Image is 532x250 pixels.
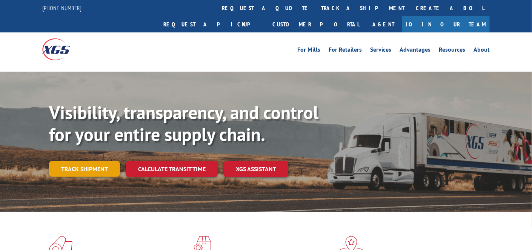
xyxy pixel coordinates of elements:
a: Agent [365,16,402,32]
a: Join Our Team [402,16,490,32]
a: Services [370,47,391,55]
a: Calculate transit time [126,161,218,177]
a: Request a pickup [158,16,267,32]
a: Advantages [400,47,431,55]
a: For Retailers [329,47,362,55]
b: Visibility, transparency, and control for your entire supply chain. [49,101,318,146]
a: [PHONE_NUMBER] [42,4,81,12]
a: For Mills [297,47,320,55]
a: About [474,47,490,55]
a: XGS ASSISTANT [224,161,288,177]
a: Track shipment [49,161,120,177]
a: Resources [439,47,465,55]
a: Customer Portal [267,16,365,32]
